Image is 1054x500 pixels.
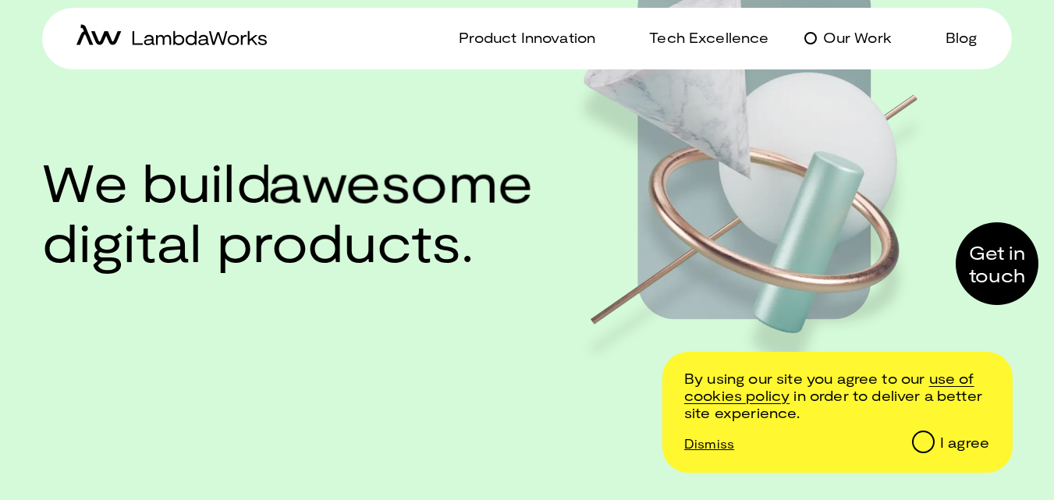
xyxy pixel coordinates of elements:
a: /cookie-and-privacy-policy [684,370,974,404]
span: awesome [268,150,533,212]
a: Our Work [804,27,892,49]
p: Our Work [823,27,892,49]
p: Tech Excellence [649,27,768,49]
p: Dismiss [684,436,734,451]
div: I agree [940,434,989,452]
h1: We build digital products. [42,151,528,271]
p: Blog [946,27,978,49]
p: Product Innovation [459,27,595,49]
a: Blog [927,27,978,49]
p: By using our site you agree to our in order to deliver a better site experience. [684,371,989,421]
a: home-icon [76,24,267,51]
a: Product Innovation [440,27,595,49]
a: Tech Excellence [630,27,768,49]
